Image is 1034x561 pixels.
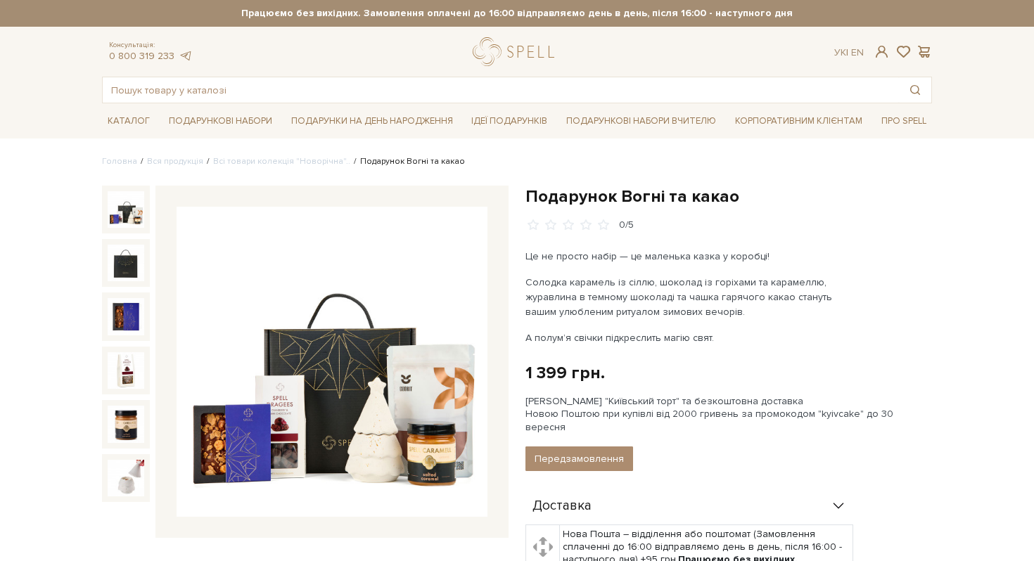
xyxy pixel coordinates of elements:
[108,406,144,442] img: Подарунок Вогні та какао
[102,7,932,20] strong: Працюємо без вихідних. Замовлення оплачені до 16:00 відправляємо день в день, після 16:00 - насту...
[525,395,932,434] div: [PERSON_NAME] "Київський торт" та безкоштовна доставка Новою Поштою при купівлі від 2000 гривень ...
[108,245,144,281] img: Подарунок Вогні та какао
[846,46,848,58] span: |
[163,110,278,132] a: Подарункові набори
[851,46,864,58] a: En
[729,110,868,132] a: Корпоративним клієнтам
[561,109,722,133] a: Подарункові набори Вчителю
[466,110,553,132] a: Ідеї подарунків
[286,110,459,132] a: Подарунки на День народження
[350,155,465,168] li: Подарунок Вогні та какао
[619,219,634,232] div: 0/5
[178,50,192,62] a: telegram
[834,46,864,59] div: Ук
[102,156,137,167] a: Головна
[473,37,561,66] a: logo
[103,77,899,103] input: Пошук товару у каталозі
[525,446,633,471] button: Передзамовлення
[532,500,592,512] span: Доставка
[525,330,855,345] p: А полум’я свічки підкреслить магію свят.
[525,249,855,264] p: Це не просто набір — це маленька казка у коробці!
[109,41,192,50] span: Консультація:
[147,156,203,167] a: Вся продукція
[213,156,350,167] a: Всі товари колекція "Новорічна"..
[525,362,605,384] div: 1 399 грн.
[899,77,931,103] button: Пошук товару у каталозі
[876,110,932,132] a: Про Spell
[525,275,855,319] p: Солодка карамель із сіллю, шоколад із горіхами та карамеллю, журавлина в темному шоколаді та чашк...
[177,207,487,517] img: Подарунок Вогні та какао
[525,186,932,207] h1: Подарунок Вогні та какао
[102,110,155,132] a: Каталог
[108,460,144,496] img: Подарунок Вогні та какао
[108,191,144,228] img: Подарунок Вогні та какао
[108,298,144,335] img: Подарунок Вогні та какао
[108,352,144,389] img: Подарунок Вогні та какао
[109,50,174,62] a: 0 800 319 233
